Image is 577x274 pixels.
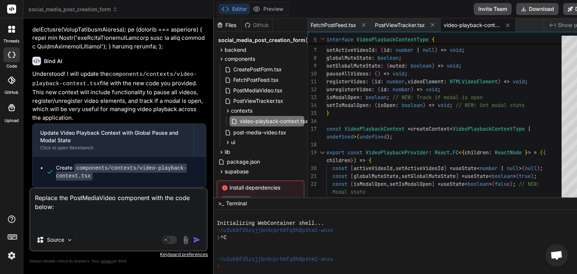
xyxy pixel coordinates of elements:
[353,181,387,187] span: isModalOpen
[217,227,334,234] span: ~/u3uk0f35zsjjbn9cprh6fq9h0p4tm2-wnxx
[492,173,513,179] span: boolean
[411,86,414,93] span: )
[450,47,462,53] span: void
[217,234,221,241] span: ❯
[408,78,444,85] span: videoElement
[435,47,438,53] span: )
[226,157,261,166] span: package.json
[381,62,384,69] span: :
[528,149,531,156] span: >
[225,46,246,54] span: backend
[369,157,372,164] span: {
[308,36,317,44] span: 5
[450,78,498,85] span: HTMLVideoElement
[525,149,528,156] span: }
[372,78,375,85] span: (
[387,78,405,85] span: number
[387,86,390,93] span: :
[432,36,435,43] span: {
[462,173,465,179] span: =
[543,149,546,156] span: {
[390,47,393,53] span: :
[519,173,531,179] span: true
[450,149,453,156] span: .
[359,133,387,140] span: undefined
[369,102,372,108] span: :
[462,149,465,156] span: {
[193,236,201,244] img: icon
[501,165,504,172] span: |
[519,165,522,172] span: >
[326,36,353,43] span: interface
[29,257,208,265] p: Always double-check its answers. Your in Bind
[353,157,356,164] span: )
[5,117,19,124] label: Upload
[384,70,390,77] span: =>
[444,165,447,172] span: ]
[219,4,250,14] button: Editor
[308,46,317,54] div: 7
[402,173,456,179] span: setGlobalMuteState
[308,101,317,109] div: 14
[450,125,453,132] span: <
[326,125,341,132] span: const
[326,78,366,85] span: registerVideo
[221,234,227,241] span: ^C
[326,102,369,108] span: setIsModalOpen
[393,86,411,93] span: number
[217,220,324,227] span: Initializing WebContainer shell...
[432,62,435,69] span: )
[423,47,435,53] span: null
[465,173,489,179] span: useState
[332,181,347,187] span: const
[405,62,408,69] span: :
[308,125,317,133] div: 17
[56,164,187,181] code: components/contexts/video-playback-context.tsx
[350,157,353,164] span: }
[233,75,279,84] span: FetchPostFeed.tsx
[30,189,207,229] textarea: Replace the PostMediaVideo component with the code below:
[233,86,283,95] span: PostMediaVideo.tsx
[101,259,114,263] span: privacy
[308,196,317,204] div: 23
[308,180,317,188] div: 22
[426,86,438,93] span: void
[540,165,543,172] span: ;
[390,133,393,140] span: ;
[326,86,372,93] span: unregisterVideo
[438,181,441,187] span: =
[308,109,317,117] div: 15
[399,54,402,61] span: ;
[308,54,317,62] div: 8
[308,62,317,70] div: 9
[438,62,444,69] span: =>
[450,102,453,108] span: ;
[222,196,251,205] button: Execute
[226,200,247,207] span: Terminal
[396,165,444,172] span: setActiveVideoId
[462,47,465,53] span: ;
[432,181,435,187] span: ]
[411,125,450,132] span: createContext
[522,165,525,172] span: (
[498,78,501,85] span: )
[29,6,118,13] span: social_media_post_creation_form
[525,78,528,85] span: ;
[231,107,252,114] span: contexts
[233,128,287,137] span: post-media-video.tsx
[453,125,525,132] span: VideoPlaybackContextType
[507,165,519,172] span: null
[459,62,462,69] span: ;
[218,200,224,207] span: >_
[332,173,347,179] span: const
[5,249,18,262] img: settings
[375,78,381,85] span: id
[438,102,450,108] span: void
[353,133,356,140] span: >
[441,47,447,53] span: =>
[402,102,423,108] span: boolean
[378,54,399,61] span: boolean
[429,102,435,108] span: =>
[396,47,414,53] span: number
[429,149,432,156] span: :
